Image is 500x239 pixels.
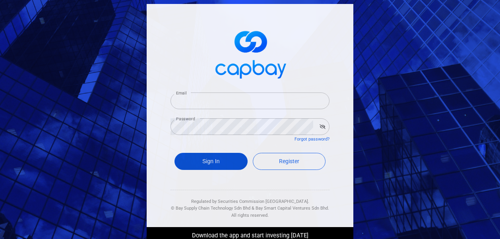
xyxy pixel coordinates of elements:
span: © Bay Supply Chain Technology Sdn Bhd [171,206,250,211]
label: Password [176,116,195,122]
div: Regulated by Securities Commission [GEOGRAPHIC_DATA]. & All rights reserved. [171,190,329,219]
a: Forgot password? [295,137,329,142]
span: Bay Smart Capital Ventures Sdn Bhd. [256,206,329,211]
label: Email [176,90,186,96]
span: Register [279,158,299,164]
button: Sign In [174,153,248,170]
a: Register [253,153,326,170]
img: logo [210,24,290,83]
